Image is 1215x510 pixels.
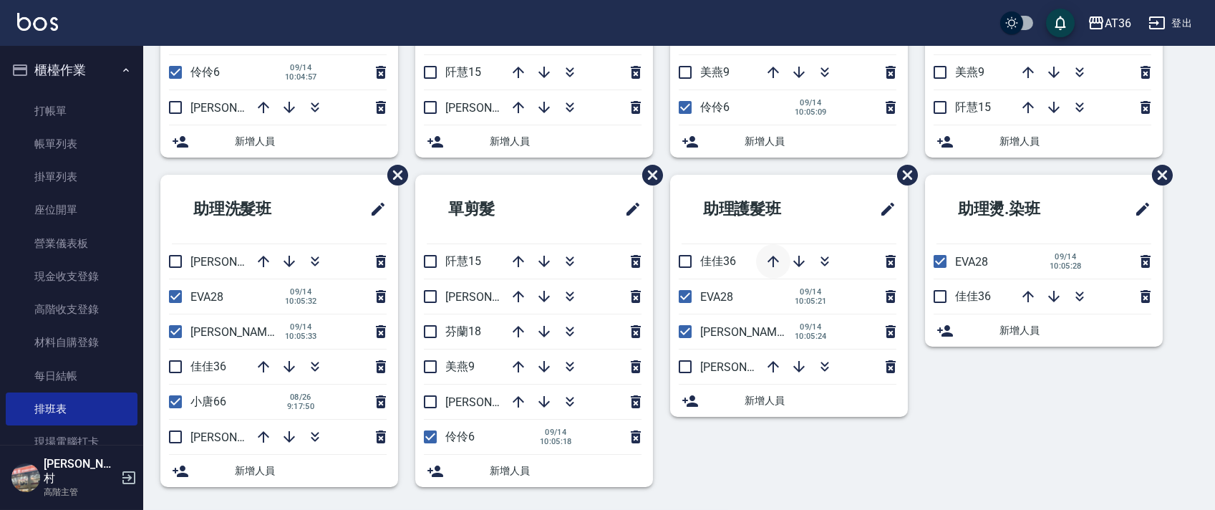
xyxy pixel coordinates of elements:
[6,52,137,89] button: 櫃檯作業
[795,322,827,332] span: 09/14
[700,100,730,114] span: 伶伶6
[795,287,827,297] span: 09/14
[6,360,137,393] a: 每日結帳
[490,134,642,149] span: 新增人員
[6,127,137,160] a: 帳單列表
[700,65,730,79] span: 美燕9
[445,430,475,443] span: 伶伶6
[445,360,475,373] span: 美燕9
[17,13,58,31] img: Logo
[11,463,40,492] img: Person
[6,95,137,127] a: 打帳單
[540,437,572,446] span: 10:05:18
[190,395,226,408] span: 小唐66
[377,154,410,196] span: 刪除班表
[886,154,920,196] span: 刪除班表
[925,314,1163,347] div: 新增人員
[445,101,544,115] span: [PERSON_NAME]16
[190,101,289,115] span: [PERSON_NAME]11
[1126,192,1151,226] span: 修改班表的標題
[445,324,481,338] span: 芬蘭18
[160,125,398,158] div: 新增人員
[1141,154,1175,196] span: 刪除班表
[700,325,799,339] span: [PERSON_NAME]58
[670,385,908,417] div: 新增人員
[925,125,1163,158] div: 新增人員
[700,360,799,374] span: [PERSON_NAME]56
[235,134,387,149] span: 新增人員
[1082,9,1137,38] button: AT36
[427,183,566,235] h2: 單剪髮
[285,393,316,402] span: 08/26
[936,183,1093,235] h2: 助理燙.染班
[445,395,544,409] span: [PERSON_NAME]11
[172,183,326,235] h2: 助理洗髮班
[6,227,137,260] a: 營業儀表板
[795,332,827,341] span: 10:05:24
[285,72,317,82] span: 10:04:57
[670,125,908,158] div: 新增人員
[6,160,137,193] a: 掛單列表
[6,193,137,226] a: 座位開單
[190,430,289,444] span: [PERSON_NAME]56
[190,290,223,304] span: EVA28
[795,107,827,117] span: 10:05:09
[160,455,398,487] div: 新增人員
[190,255,289,269] span: [PERSON_NAME]55
[1105,14,1131,32] div: AT36
[745,134,896,149] span: 新增人員
[999,323,1151,338] span: 新增人員
[6,260,137,293] a: 現金收支登錄
[445,65,481,79] span: 阡慧15
[190,360,226,373] span: 佳佳36
[999,134,1151,149] span: 新增人員
[285,402,316,411] span: 9:17:50
[285,332,317,341] span: 10:05:33
[616,192,642,226] span: 修改班表的標題
[700,254,736,268] span: 佳佳36
[795,98,827,107] span: 09/14
[285,322,317,332] span: 09/14
[700,290,733,304] span: EVA28
[6,326,137,359] a: 材料自購登錄
[540,428,572,437] span: 09/14
[285,297,317,306] span: 10:05:32
[490,463,642,478] span: 新增人員
[6,393,137,425] a: 排班表
[955,255,988,269] span: EVA28
[682,183,836,235] h2: 助理護髮班
[415,455,653,487] div: 新增人員
[190,325,289,339] span: [PERSON_NAME]58
[6,425,137,458] a: 現場電腦打卡
[285,63,317,72] span: 09/14
[955,100,991,114] span: 阡慧15
[745,393,896,408] span: 新增人員
[361,192,387,226] span: 修改班表的標題
[1046,9,1075,37] button: save
[955,289,991,303] span: 佳佳36
[285,287,317,297] span: 09/14
[1143,10,1198,37] button: 登出
[415,125,653,158] div: 新增人員
[235,463,387,478] span: 新增人員
[445,290,544,304] span: [PERSON_NAME]16
[1050,252,1082,261] span: 09/14
[445,254,481,268] span: 阡慧15
[6,293,137,326] a: 高階收支登錄
[190,65,220,79] span: 伶伶6
[955,65,984,79] span: 美燕9
[1050,261,1082,271] span: 10:05:28
[871,192,896,226] span: 修改班表的標題
[44,486,117,499] p: 高階主管
[44,457,117,486] h5: [PERSON_NAME]村
[631,154,665,196] span: 刪除班表
[795,297,827,306] span: 10:05:21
